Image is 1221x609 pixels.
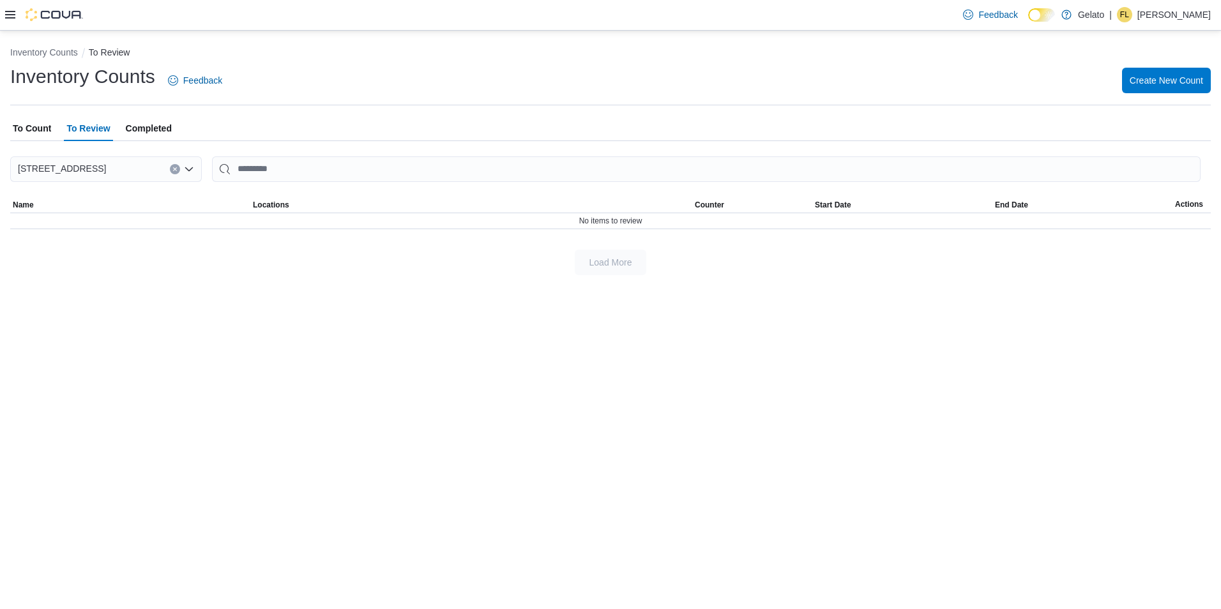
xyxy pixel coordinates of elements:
[184,164,194,174] button: Open list of options
[66,116,110,141] span: To Review
[10,46,1211,61] nav: An example of EuiBreadcrumbs
[1109,7,1112,22] p: |
[812,197,992,213] button: Start Date
[1175,199,1203,209] span: Actions
[995,200,1028,210] span: End Date
[163,68,227,93] a: Feedback
[170,164,180,174] button: Clear input
[958,2,1022,27] a: Feedback
[1120,7,1129,22] span: FL
[183,74,222,87] span: Feedback
[579,216,642,226] span: No items to review
[89,47,130,57] button: To Review
[250,197,692,213] button: Locations
[10,47,78,57] button: Inventory Counts
[1078,7,1104,22] p: Gelato
[692,197,812,213] button: Counter
[13,200,34,210] span: Name
[1137,7,1211,22] p: [PERSON_NAME]
[695,200,724,210] span: Counter
[1028,8,1055,22] input: Dark Mode
[1122,68,1211,93] button: Create New Count
[815,200,851,210] span: Start Date
[575,250,646,275] button: Load More
[589,256,632,269] span: Load More
[1117,7,1132,22] div: Felicity Leivas
[212,156,1201,182] input: This is a search bar. After typing your query, hit enter to filter the results lower in the page.
[978,8,1017,21] span: Feedback
[26,8,83,21] img: Cova
[13,116,51,141] span: To Count
[10,64,155,89] h1: Inventory Counts
[10,197,250,213] button: Name
[992,197,1172,213] button: End Date
[253,200,289,210] span: Locations
[1130,74,1203,87] span: Create New Count
[18,161,106,176] span: [STREET_ADDRESS]
[126,116,172,141] span: Completed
